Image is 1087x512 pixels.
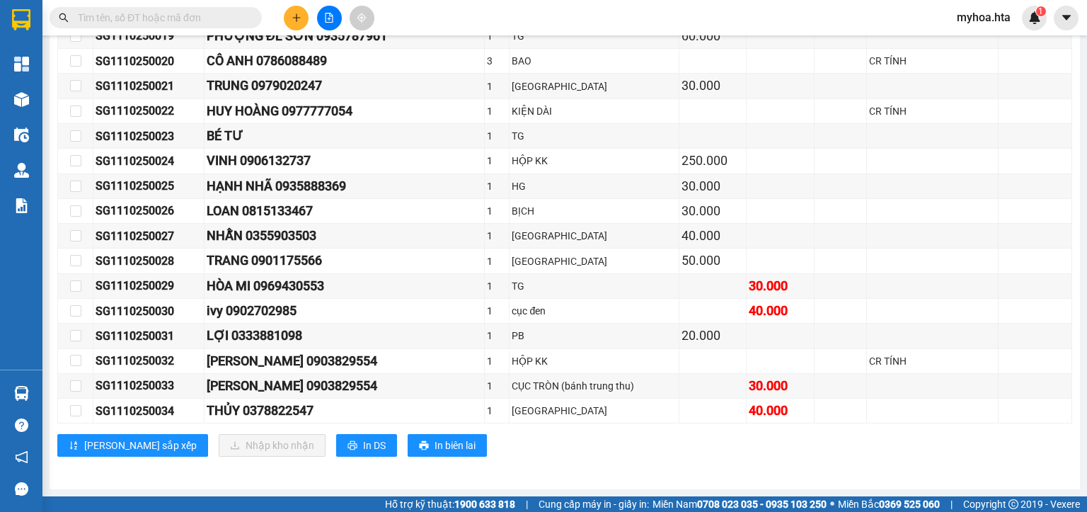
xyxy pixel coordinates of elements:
[14,127,29,142] img: warehouse-icon
[869,53,996,69] div: CR TÍNH
[207,126,482,146] div: BÉ TƯ
[512,203,676,219] div: BỊCH
[96,377,202,394] div: SG1110250033
[512,79,676,94] div: [GEOGRAPHIC_DATA]
[96,127,202,145] div: SG1110250023
[1060,11,1073,24] span: caret-down
[487,178,507,194] div: 1
[93,199,205,224] td: SG1110250026
[14,57,29,72] img: dashboard-icon
[93,99,205,124] td: SG1110250022
[512,254,676,269] div: [GEOGRAPHIC_DATA]
[96,27,202,45] div: SG1110250019
[487,153,507,169] div: 1
[207,226,482,246] div: NHẪN 0355903503
[681,226,744,246] div: 40.000
[93,324,205,348] td: SG1110250031
[357,13,367,23] span: aim
[207,376,482,396] div: [PERSON_NAME] 0903829554
[681,326,744,346] div: 20.000
[324,13,334,23] span: file-add
[96,227,202,245] div: SG1110250027
[512,178,676,194] div: HG
[93,74,205,98] td: SG1110250021
[15,482,28,496] span: message
[512,378,676,394] div: CỤC TRÒN (bánh trung thu)
[512,28,676,44] div: TG
[12,9,30,30] img: logo-vxr
[1028,11,1041,24] img: icon-new-feature
[487,53,507,69] div: 3
[207,26,482,46] div: PHƯỢNG ĐL SƠN 0935787961
[219,434,326,457] button: downloadNhập kho nhận
[96,52,202,70] div: SG1110250020
[96,77,202,95] div: SG1110250021
[487,228,507,244] div: 1
[838,496,940,512] span: Miền Bắc
[681,26,744,46] div: 60.000
[96,302,202,320] div: SG1110250030
[363,438,386,453] span: In DS
[96,277,202,295] div: SG1110250029
[207,251,482,271] div: TRANG 0901175566
[207,101,482,121] div: HUY HOÀNG 0977777054
[14,163,29,178] img: warehouse-icon
[512,153,676,169] div: HỘP KK
[93,374,205,399] td: SG1110250033
[512,103,676,119] div: KIỆN DÀI
[487,278,507,294] div: 1
[317,6,342,30] button: file-add
[749,401,812,421] div: 40.000
[487,303,507,319] div: 1
[93,174,205,199] td: SG1110250025
[454,499,515,510] strong: 1900 633 818
[512,128,676,144] div: TG
[512,278,676,294] div: TG
[284,6,309,30] button: plus
[93,24,205,49] td: SG1110250019
[96,252,202,270] div: SG1110250028
[749,376,812,396] div: 30.000
[207,76,482,96] div: TRUNG 0979020247
[512,403,676,419] div: [GEOGRAPHIC_DATA]
[93,149,205,173] td: SG1110250024
[1038,6,1043,16] span: 1
[681,76,744,96] div: 30.000
[487,203,507,219] div: 1
[96,102,202,120] div: SG1110250022
[681,151,744,171] div: 250.000
[84,438,197,453] span: [PERSON_NAME] sắp xếp
[207,201,482,221] div: LOAN 0815133467
[96,177,202,195] div: SG1110250025
[487,254,507,269] div: 1
[945,8,1022,26] span: myhoa.hta
[93,274,205,299] td: SG1110250029
[487,353,507,369] div: 1
[96,202,202,220] div: SG1110250026
[487,28,507,44] div: 1
[69,440,79,452] span: sort-ascending
[207,276,482,296] div: HÒA MI 0969430553
[207,351,482,371] div: [PERSON_NAME] 0903829554
[96,352,202,370] div: SG1110250032
[96,152,202,170] div: SG1110250024
[512,328,676,343] div: PB
[435,438,476,453] span: In biên lai
[93,224,205,249] td: SG1110250027
[14,198,29,213] img: solution-icon
[14,386,29,401] img: warehouse-icon
[869,353,996,369] div: CR TÍNH
[93,124,205,149] td: SG1110250023
[385,496,515,512] span: Hỗ trợ kỹ thuật:
[487,103,507,119] div: 1
[681,176,744,196] div: 30.000
[487,378,507,394] div: 1
[526,496,528,512] span: |
[59,13,69,23] span: search
[78,10,245,25] input: Tìm tên, số ĐT hoặc mã đơn
[207,51,482,71] div: CÔ ANH 0786088489
[207,151,482,171] div: VINH 0906132737
[419,440,429,452] span: printer
[950,496,953,512] span: |
[512,53,676,69] div: BAO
